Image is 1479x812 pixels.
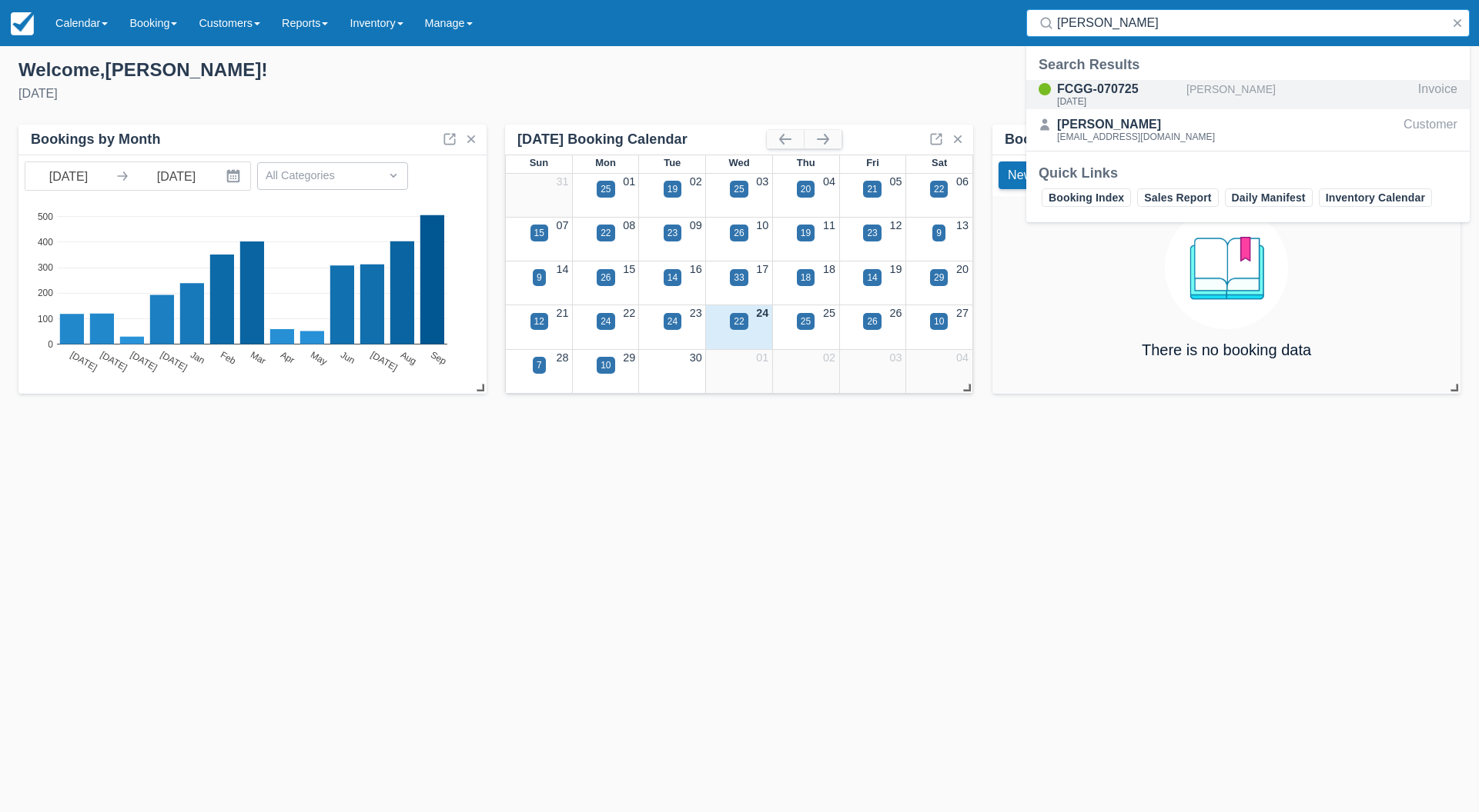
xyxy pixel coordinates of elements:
a: Sales Report [1137,188,1218,207]
div: 25 [801,314,811,328]
div: [EMAIL_ADDRESS][DOMAIN_NAME] [1057,132,1215,141]
a: 09 [690,219,702,231]
a: [PERSON_NAME][EMAIL_ADDRESS][DOMAIN_NAME]Customer [1026,115,1470,145]
div: 15 [534,226,544,240]
div: 23 [867,226,877,240]
div: 21 [867,182,877,196]
h4: There is no booking data [1142,341,1311,358]
a: 16 [690,263,702,275]
img: booking.png [1165,206,1288,329]
div: 12 [534,314,544,328]
a: 12 [889,219,902,231]
a: 26 [889,307,902,319]
input: Start Date [25,162,112,190]
span: Tue [664,157,681,168]
a: 02 [823,351,835,364]
a: 31 [557,175,569,188]
div: 23 [668,226,678,240]
img: checkfront-main-nav-mini-logo.png [11,12,34,35]
div: 20 [801,182,811,196]
div: Bookings by Month [1005,131,1135,148]
a: 10 [756,219,768,231]
div: Invoice [1418,80,1457,109]
div: 26 [734,226,744,240]
span: Wed [728,157,749,168]
a: 22 [623,307,635,319]
span: Mon [595,157,616,168]
a: 18 [823,263,835,275]
div: 18 [801,271,811,285]
div: Search Results [1039,55,1457,74]
div: [DATE] [18,85,728,103]
a: Inventory Calendar [1319,188,1432,207]
a: 17 [756,263,768,275]
a: 27 [956,307,969,319]
a: 28 [557,351,569,364]
div: Welcome , [PERSON_NAME] ! [18,58,728,82]
div: 14 [668,271,678,285]
div: 14 [867,271,877,285]
div: 25 [601,182,611,196]
div: 10 [601,358,611,372]
a: Daily Manifest [1225,188,1313,207]
a: 23 [690,307,702,319]
a: 06 [956,175,969,188]
div: 22 [734,314,744,328]
a: 21 [557,307,569,319]
span: Fri [866,157,879,168]
div: Bookings by Month [31,131,161,148]
a: 11 [823,219,835,231]
div: [DATE] [1057,97,1180,106]
a: 25 [823,307,835,319]
div: 24 [601,314,611,328]
input: End Date [133,162,219,190]
span: Dropdown icon [386,168,401,183]
div: 25 [734,182,744,196]
button: New 0 [999,161,1052,189]
div: 19 [801,226,811,240]
a: 30 [690,351,702,364]
div: [DATE] Booking Calendar [517,131,767,148]
a: 20 [956,263,969,275]
input: Search ( / ) [1057,9,1445,37]
span: Sun [530,157,548,168]
div: [PERSON_NAME] [1057,115,1215,134]
a: 24 [756,307,768,319]
a: 14 [557,263,569,275]
div: 10 [934,314,944,328]
div: FCGG-070725 [1057,80,1180,98]
div: 7 [537,358,542,372]
div: Customer [1404,115,1457,145]
div: 9 [936,226,942,240]
div: 33 [734,271,744,285]
a: 03 [889,351,902,364]
a: 19 [889,263,902,275]
div: Quick Links [1039,164,1457,182]
div: 22 [934,182,944,196]
a: Booking Index [1042,188,1131,207]
a: 01 [756,351,768,364]
a: 29 [623,351,635,364]
a: 05 [889,175,902,188]
div: 26 [867,314,877,328]
a: 08 [623,219,635,231]
a: 04 [823,175,835,188]
a: 07 [557,219,569,231]
a: 15 [623,263,635,275]
div: 24 [668,314,678,328]
a: 13 [956,219,969,231]
a: 04 [956,351,969,364]
div: [PERSON_NAME] [1186,80,1412,109]
button: Interact with the calendar and add the check-in date for your trip. [219,162,250,190]
a: 02 [690,175,702,188]
span: Thu [797,157,815,168]
span: Sat [932,157,947,168]
div: 22 [601,226,611,240]
a: FCGG-070725[DATE][PERSON_NAME]Invoice [1026,80,1470,109]
div: 29 [934,271,944,285]
div: 26 [601,271,611,285]
div: 19 [668,182,678,196]
a: 03 [756,175,768,188]
div: 9 [537,271,542,285]
a: 01 [623,175,635,188]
